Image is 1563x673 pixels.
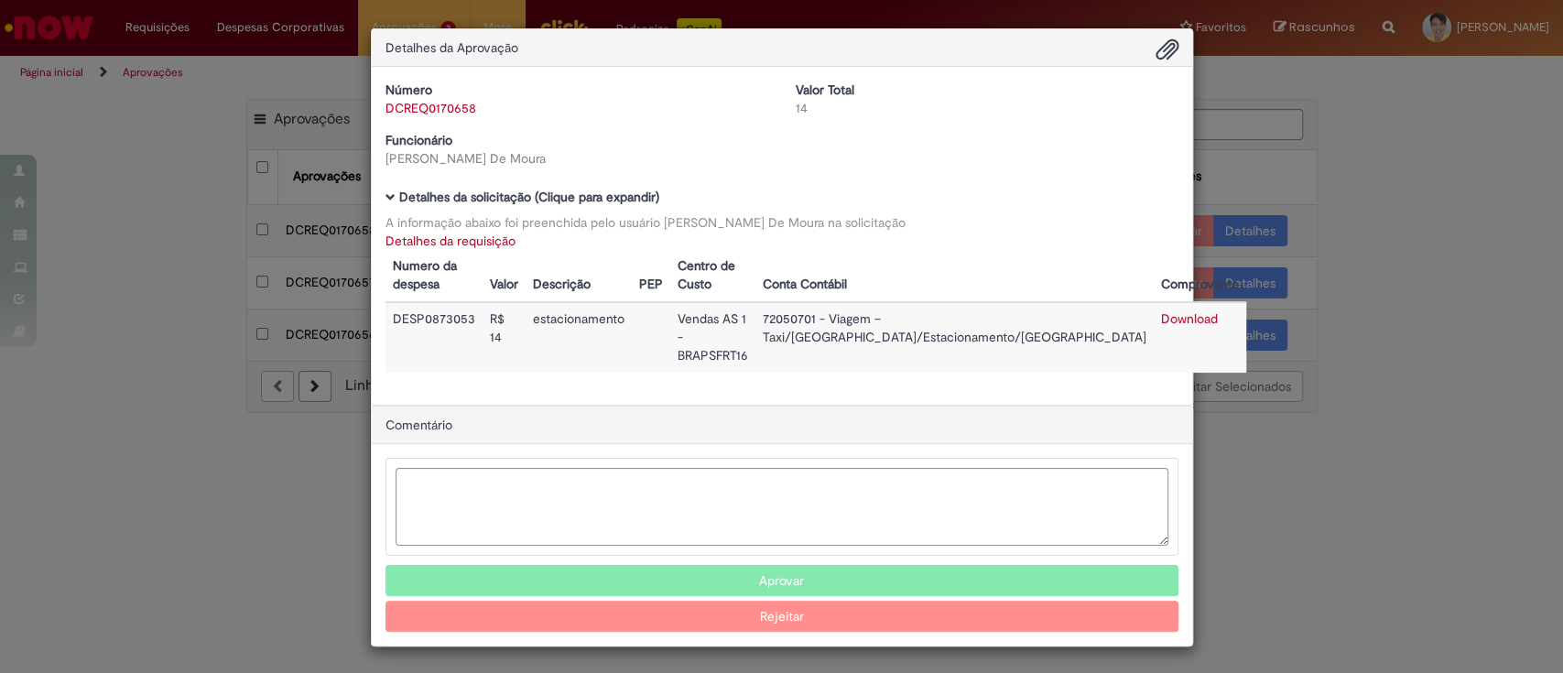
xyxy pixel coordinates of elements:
span: Comentário [385,417,452,433]
button: Rejeitar [385,601,1178,632]
a: Detalhes da requisição [385,233,516,249]
td: 72050701 - Viagem – Taxi/[GEOGRAPHIC_DATA]/Estacionamento/[GEOGRAPHIC_DATA] [755,302,1154,373]
span: Detalhes da Aprovação [385,39,518,56]
button: Aprovar [385,565,1178,596]
th: Comprovante [1154,250,1246,302]
b: Funcionário [385,132,452,148]
td: Vendas AS 1 - BRAPSFRT16 [670,302,755,373]
b: Valor Total [796,81,854,98]
a: DCREQ0170658 [385,100,476,116]
b: Detalhes da solicitação (Clique para expandir) [399,189,659,205]
th: Valor [483,250,526,302]
th: PEP [632,250,670,302]
th: Conta Contábil [755,250,1154,302]
th: Centro de Custo [670,250,755,302]
td: R$ 14 [483,302,526,373]
b: Número [385,81,432,98]
div: [PERSON_NAME] De Moura [385,149,768,168]
a: Download [1161,310,1218,327]
div: 14 [796,99,1178,117]
td: estacionamento [526,302,632,373]
div: A informação abaixo foi preenchida pelo usuário [PERSON_NAME] De Moura na solicitação [385,213,1178,232]
h5: Detalhes da solicitação (Clique para expandir) [385,190,1178,204]
th: Numero da despesa [385,250,483,302]
td: DESP0873053 [385,302,483,373]
th: Descrição [526,250,632,302]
